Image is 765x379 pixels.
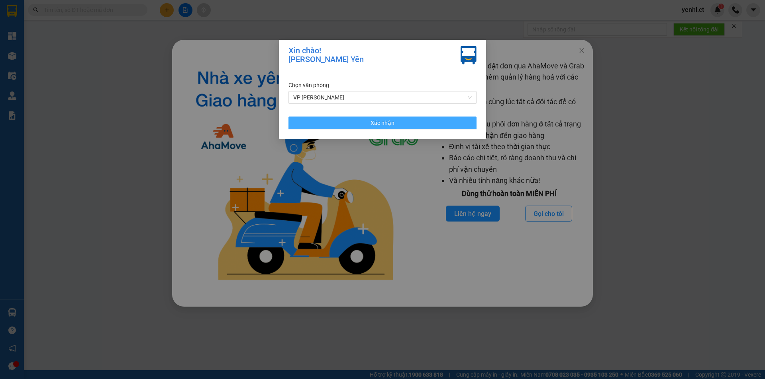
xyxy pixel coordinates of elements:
div: Chọn văn phòng [288,81,477,89]
span: VP Hồng Lĩnh [293,91,472,103]
span: Xác nhận [371,119,394,127]
button: Xác nhận [288,117,477,129]
img: vxr-icon [461,46,477,64]
div: Xin chào! [PERSON_NAME] Yến [288,46,364,64]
